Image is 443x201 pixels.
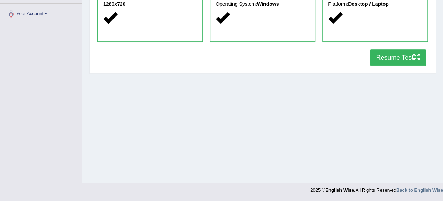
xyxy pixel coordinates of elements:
[257,1,279,7] strong: Windows
[325,187,355,193] strong: English Wise.
[370,49,426,66] button: Resume Test
[328,1,422,7] h5: Platform:
[348,1,389,7] strong: Desktop / Laptop
[310,183,443,193] div: 2025 © All Rights Reserved
[396,187,443,193] a: Back to English Wise
[0,4,82,21] a: Your Account
[103,1,125,7] strong: 1280x720
[216,1,309,7] h5: Operating System:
